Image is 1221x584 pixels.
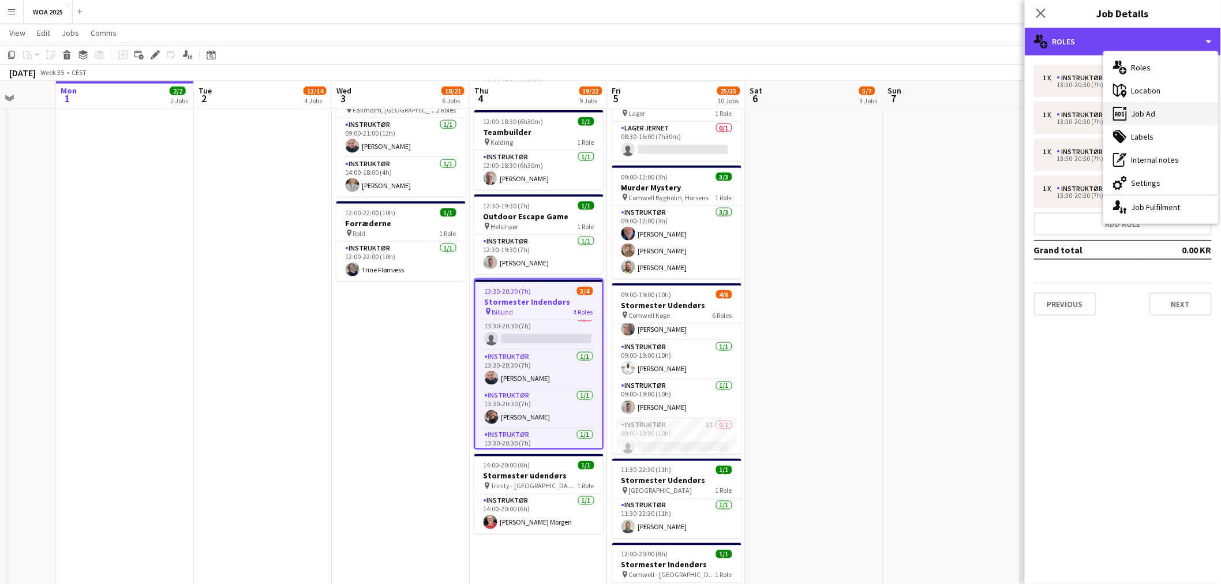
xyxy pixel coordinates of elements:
div: 13:30-20:30 (7h) [1043,156,1190,162]
span: Billund [492,308,514,316]
span: Comwell - [GEOGRAPHIC_DATA] [629,571,716,579]
span: 13/14 [304,87,327,95]
span: [GEOGRAPHIC_DATA] [629,486,692,495]
span: 4/6 [716,290,732,299]
span: 1/1 [578,201,594,210]
span: 4 [473,92,489,105]
span: 1/1 [440,208,456,217]
app-job-card: 09:00-19:00 (10h)4/6Stormester Udendørs Comwell Køge6 Roles[PERSON_NAME]Instruktør1/109:00-19:00 ... [612,283,741,454]
div: Instruktør [1057,148,1108,156]
span: Wed [336,85,351,96]
app-card-role: Instruktør1I0/113:30-20:30 (7h) [475,311,602,350]
span: Lager [629,109,646,118]
span: Sat [750,85,763,96]
app-card-role: Instruktør1/109:00-21:00 (12h)[PERSON_NAME] [336,118,466,158]
span: 8 [1024,92,1041,105]
div: 1 x [1043,185,1057,193]
span: 1/1 [578,461,594,470]
span: 3 [335,92,351,105]
h3: Job Details [1025,6,1221,21]
span: Thu [474,85,489,96]
a: View [5,25,30,40]
div: Location [1104,79,1218,102]
div: 1 x [1043,111,1057,119]
span: 14:00-20:00 (6h) [484,461,530,470]
h3: Stormester Indendørs [612,560,741,570]
div: 3 Jobs [860,96,878,105]
span: 2 [197,92,212,105]
div: 13:30-20:30 (7h) [1043,193,1190,199]
span: Tue [198,85,212,96]
h3: Stormester Udendørs [612,476,741,486]
button: Add role [1034,212,1212,235]
app-card-role: Instruktør1/113:30-20:30 (7h)[PERSON_NAME] [475,390,602,429]
span: 5 [610,92,621,105]
span: 5/7 [859,87,875,95]
button: Previous [1034,293,1096,316]
span: 1 Role [440,229,456,238]
span: 25/35 [717,87,740,95]
span: 19/22 [579,87,602,95]
div: 10 Jobs [718,96,740,105]
span: Helsingør [491,222,519,231]
app-card-role: Instruktør1/113:30-20:30 (7h) [475,429,602,468]
span: 12:00-18:30 (6h30m) [484,117,544,126]
div: Internal notes [1104,148,1218,171]
span: 1 Role [578,482,594,491]
span: Jobs [62,28,79,38]
div: Settings [1104,171,1218,194]
div: Labels [1104,125,1218,148]
button: Next [1149,293,1212,316]
div: 1 x [1043,74,1057,82]
span: 3/4 [577,287,593,295]
span: Comwell Køge [629,311,671,320]
div: Job Fulfilment [1104,196,1218,219]
td: Grand total [1034,241,1144,259]
div: 6 Jobs [442,96,464,105]
span: 1/1 [716,550,732,559]
span: 2 Roles [437,106,456,114]
span: 12:00-20:00 (8h) [621,550,668,559]
span: 7 [886,92,902,105]
span: Kolding [491,138,514,147]
app-job-card: 12:00-22:00 (10h)1/1Forræderne Rold1 RoleInstruktør1/112:00-22:00 (10h)Trine Flørnæss [336,201,466,281]
app-job-card: 09:00-21:00 (12h)2/2Kombinationsarrangement Favrholm, [GEOGRAPHIC_DATA]2 RolesInstruktør1/109:00-... [336,78,466,197]
div: 2 Jobs [170,96,188,105]
h3: Stormester Indendørs [475,297,602,307]
app-job-card: 09:00-12:00 (3h)3/3Murder Mystery Comwell Bygholm, Horsens1 RoleInstruktør3/309:00-12:00 (3h)[PER... [612,166,741,279]
span: 1 Role [578,222,594,231]
h3: Stormester Udendørs [612,300,741,310]
h3: Teambuilder [474,127,604,137]
span: 6 [748,92,763,105]
h3: Murder Mystery [612,182,741,193]
span: 12:30-19:30 (7h) [484,201,530,210]
div: Job Ad [1104,102,1218,125]
app-card-role: Instruktør1/112:30-19:30 (7h)[PERSON_NAME] [474,235,604,274]
a: Edit [32,25,55,40]
div: 4 Jobs [304,96,326,105]
app-card-role: Instruktør3/309:00-12:00 (3h)[PERSON_NAME][PERSON_NAME][PERSON_NAME] [612,206,741,279]
app-job-card: 13:30-20:30 (7h)3/4Stormester Indendørs Billund4 RolesInstruktør1I0/113:30-20:30 (7h) Instruktør1... [474,279,604,450]
span: 1 Role [716,571,732,579]
span: 6 Roles [713,311,732,320]
td: 0.00 KR [1144,241,1212,259]
app-job-card: 11:30-22:30 (11h)1/1Stormester Udendørs [GEOGRAPHIC_DATA]1 RoleInstruktør1/111:30-22:30 (11h)[PER... [612,459,741,538]
div: 1 x [1043,148,1057,156]
span: 11:30-22:30 (11h) [621,466,672,474]
app-job-card: 12:00-18:30 (6h30m)1/1Teambuilder Kolding1 RoleInstruktør1/112:00-18:30 (6h30m)[PERSON_NAME] [474,110,604,190]
app-job-card: 08:30-16:00 (7h30m)0/1Lager Lager1 RoleLager Jernet0/108:30-16:00 (7h30m) [612,81,741,161]
h3: Outdoor Escape Game [474,211,604,222]
span: Sun [888,85,902,96]
span: 1 Role [716,109,732,118]
app-job-card: 12:30-19:30 (7h)1/1Outdoor Escape Game Helsingør1 RoleInstruktør1/112:30-19:30 (7h)[PERSON_NAME] [474,194,604,274]
span: Trinity - [GEOGRAPHIC_DATA] [491,482,578,491]
div: Instruktør [1057,111,1108,119]
a: Jobs [57,25,84,40]
div: 13:30-20:30 (7h) [1043,119,1190,125]
span: 4 Roles [574,308,593,316]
